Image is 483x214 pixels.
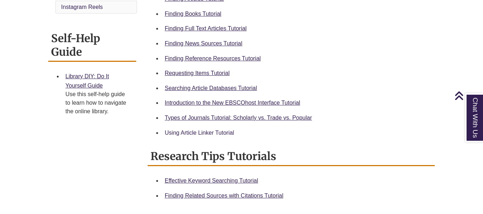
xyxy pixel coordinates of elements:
a: Using Article Linker Tutorial [165,130,234,136]
a: Introduction to the New EBSCOhost Interface Tutorial [165,100,300,106]
a: Finding Full Text Articles Tutorial [165,25,247,31]
h2: Self-Help Guide [48,29,136,62]
a: Library DIY: Do It Yourself Guide [65,73,109,89]
div: Use this self-help guide to learn how to navigate the online library. [65,90,130,116]
a: Requesting Items Tutorial [165,70,230,76]
a: Finding Books Tutorial [165,11,221,17]
a: Finding Related Sources with Citations Tutorial [165,193,284,199]
a: Instagram Reels [61,4,103,10]
a: Effective Keyword Searching Tutorial [165,178,258,184]
a: Searching Article Databases Tutorial [165,85,257,91]
a: Finding News Sources Tutorial [165,40,242,46]
a: Finding Reference Resources Tutorial [165,55,261,61]
a: Back to Top [454,91,481,100]
h2: Research Tips Tutorials [148,147,435,166]
a: Types of Journals Tutorial: Scholarly vs. Trade vs. Popular [165,115,312,121]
